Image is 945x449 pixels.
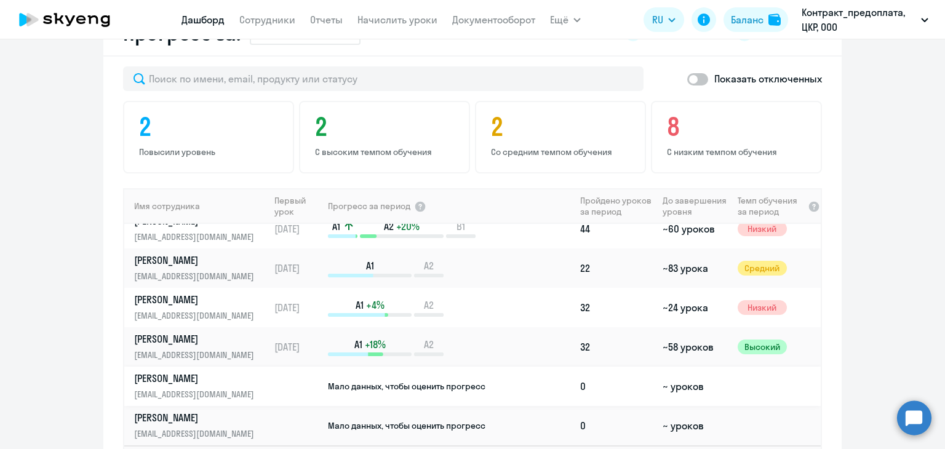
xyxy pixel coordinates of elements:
[731,12,764,27] div: Баланс
[802,5,916,34] p: Контракт_предоплата, ЦКР, ООО
[239,14,295,26] a: Сотрудники
[123,66,644,91] input: Поиск по имени, email, продукту или статусу
[724,7,788,32] button: Балансbalance
[424,338,434,351] span: A2
[658,367,732,406] td: ~ уроков
[328,381,485,392] span: Мало данных, чтобы оценить прогресс
[575,406,658,445] td: 0
[134,427,261,440] p: [EMAIL_ADDRESS][DOMAIN_NAME]
[738,221,787,236] span: Низкий
[575,288,658,327] td: 32
[134,332,269,362] a: [PERSON_NAME][EMAIL_ADDRESS][DOMAIN_NAME]
[124,188,269,224] th: Имя сотрудника
[550,7,581,32] button: Ещё
[269,248,327,288] td: [DATE]
[134,372,261,385] p: [PERSON_NAME]
[575,209,658,248] td: 44
[575,327,658,367] td: 32
[424,259,434,272] span: A2
[134,348,261,362] p: [EMAIL_ADDRESS][DOMAIN_NAME]
[134,372,269,401] a: [PERSON_NAME][EMAIL_ADDRESS][DOMAIN_NAME]
[328,420,485,431] span: Мало данных, чтобы оценить прогресс
[396,220,420,233] span: +20%
[738,300,787,315] span: Низкий
[575,188,658,224] th: Пройдено уроков за период
[315,146,458,157] p: С высоким темпом обучения
[328,201,410,212] span: Прогресс за период
[181,14,225,26] a: Дашборд
[139,112,282,141] h4: 2
[795,5,935,34] button: Контракт_предоплата, ЦКР, ООО
[457,220,465,233] span: B1
[134,411,261,424] p: [PERSON_NAME]
[738,261,787,276] span: Средний
[134,309,261,322] p: [EMAIL_ADDRESS][DOMAIN_NAME]
[658,209,732,248] td: ~60 уроков
[491,146,634,157] p: Со средним темпом обучения
[652,12,663,27] span: RU
[575,367,658,406] td: 0
[658,188,732,224] th: До завершения уровня
[134,411,269,440] a: [PERSON_NAME][EMAIL_ADDRESS][DOMAIN_NAME]
[269,209,327,248] td: [DATE]
[269,288,327,327] td: [DATE]
[139,146,282,157] p: Повысили уровень
[354,338,362,351] span: A1
[424,298,434,312] span: A2
[134,253,269,283] a: [PERSON_NAME][EMAIL_ADDRESS][DOMAIN_NAME]
[738,195,804,217] span: Темп обучения за период
[134,230,261,244] p: [EMAIL_ADDRESS][DOMAIN_NAME]
[550,12,568,27] span: Ещё
[667,146,810,157] p: С низким темпом обучения
[315,112,458,141] h4: 2
[269,188,327,224] th: Первый урок
[269,327,327,367] td: [DATE]
[738,340,787,354] span: Высокий
[134,293,261,306] p: [PERSON_NAME]
[658,327,732,367] td: ~58 уроков
[310,14,343,26] a: Отчеты
[667,112,810,141] h4: 8
[575,248,658,288] td: 22
[332,220,340,233] span: A1
[356,298,364,312] span: A1
[658,406,732,445] td: ~ уроков
[714,71,822,86] p: Показать отключенных
[768,14,781,26] img: balance
[384,220,394,233] span: A2
[658,288,732,327] td: ~24 урока
[644,7,684,32] button: RU
[357,14,437,26] a: Начислить уроки
[134,387,261,401] p: [EMAIL_ADDRESS][DOMAIN_NAME]
[134,293,269,322] a: [PERSON_NAME][EMAIL_ADDRESS][DOMAIN_NAME]
[366,298,385,312] span: +4%
[365,338,386,351] span: +18%
[452,14,535,26] a: Документооборот
[134,253,261,267] p: [PERSON_NAME]
[366,259,374,272] span: A1
[134,269,261,283] p: [EMAIL_ADDRESS][DOMAIN_NAME]
[491,112,634,141] h4: 2
[658,248,732,288] td: ~83 урока
[134,214,269,244] a: [PERSON_NAME][EMAIL_ADDRESS][DOMAIN_NAME]
[134,332,261,346] p: [PERSON_NAME]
